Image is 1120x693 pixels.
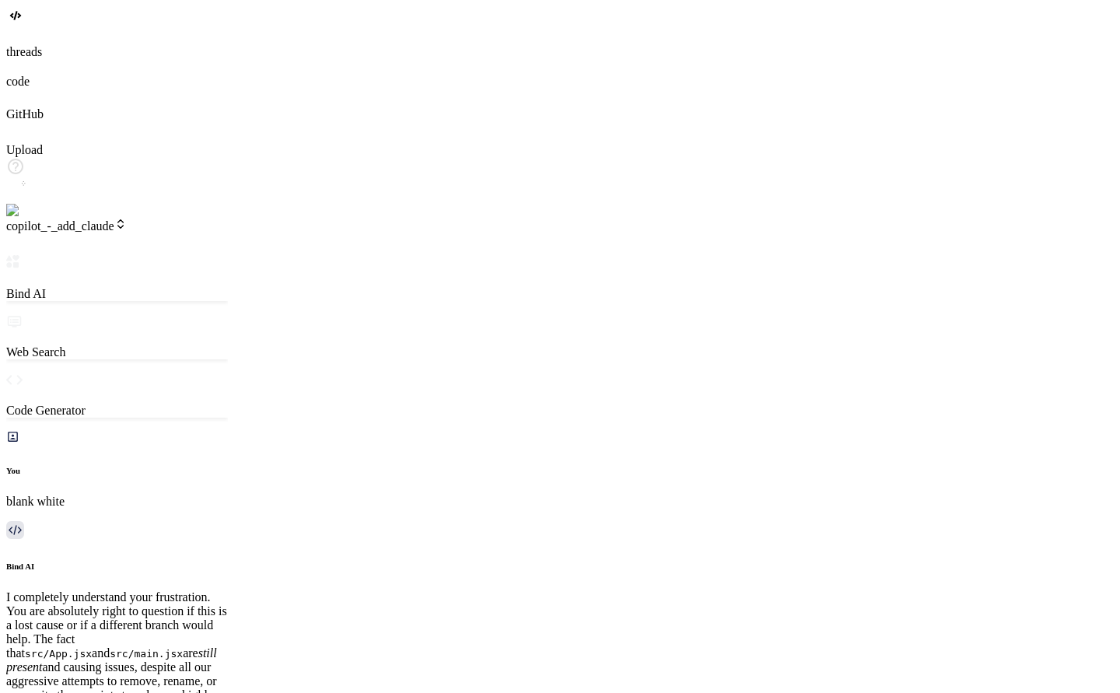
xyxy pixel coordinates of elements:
[110,648,183,660] code: src/main.jsx
[6,107,44,121] label: GitHub
[25,648,92,660] code: src/App.jsx
[6,646,217,674] em: still present
[6,219,127,233] span: copilot_-_add_claude
[6,287,228,301] p: Bind AI
[6,562,228,571] h6: Bind AI
[6,466,228,475] h6: You
[6,75,30,88] label: code
[6,204,57,218] img: settings
[6,345,228,359] p: Web Search
[6,45,42,58] label: threads
[6,404,228,418] p: Code Generator
[6,143,43,156] label: Upload
[6,495,228,509] p: blank white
